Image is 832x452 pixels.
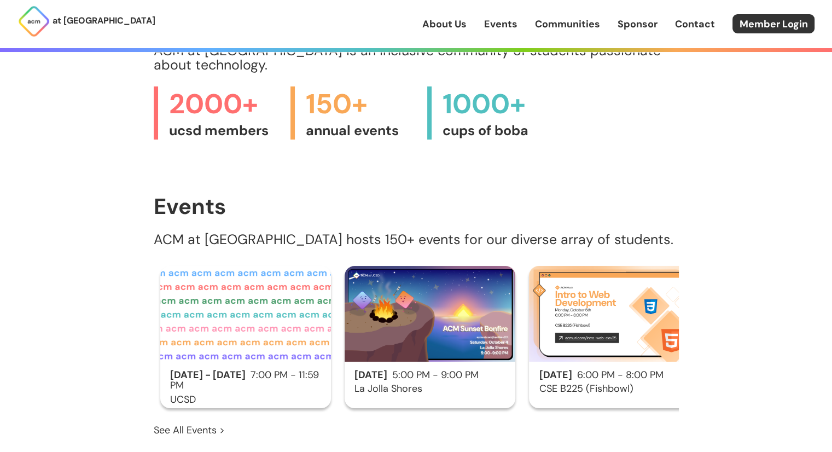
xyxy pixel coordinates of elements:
span: annual events [306,122,416,140]
span: 1000+ [443,86,553,122]
img: ACM Logo [18,5,50,38]
a: at [GEOGRAPHIC_DATA] [18,5,155,38]
p: at [GEOGRAPHIC_DATA] [53,14,155,28]
img: Intro to Web Development (HTML & CSS) [529,266,700,362]
span: ucsd members [169,122,280,140]
span: [DATE] - [DATE] [170,368,246,381]
h1: Events [154,194,679,218]
span: cups of boba [443,122,553,140]
p: ACM at [GEOGRAPHIC_DATA] hosts 150+ events for our diverse array of students. [154,233,679,247]
a: See All Events > [154,423,225,437]
a: Member Login [732,14,814,33]
span: [DATE] [539,368,572,381]
span: 150+ [306,86,416,122]
h2: 7:00 PM - 11:59 PM [160,370,331,392]
h3: UCSD [160,395,331,405]
span: 2000+ [169,86,280,122]
span: [DATE] [354,368,387,381]
a: About Us [422,17,467,31]
img: ACM Sunset Bonfire [345,266,515,362]
h2: 6:00 PM - 8:00 PM [529,370,700,381]
a: Contact [675,17,715,31]
h3: La Jolla Shores [345,384,515,395]
img: ACM Fall 2025 Census [160,266,331,362]
p: ACM at [GEOGRAPHIC_DATA] is an inclusive community of students passionate about technology. [154,44,679,72]
a: Communities [535,17,600,31]
a: Events [484,17,517,31]
h3: CSE B225 (Fishbowl) [529,384,700,395]
a: Sponsor [618,17,658,31]
h2: 5:00 PM - 9:00 PM [345,370,515,381]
